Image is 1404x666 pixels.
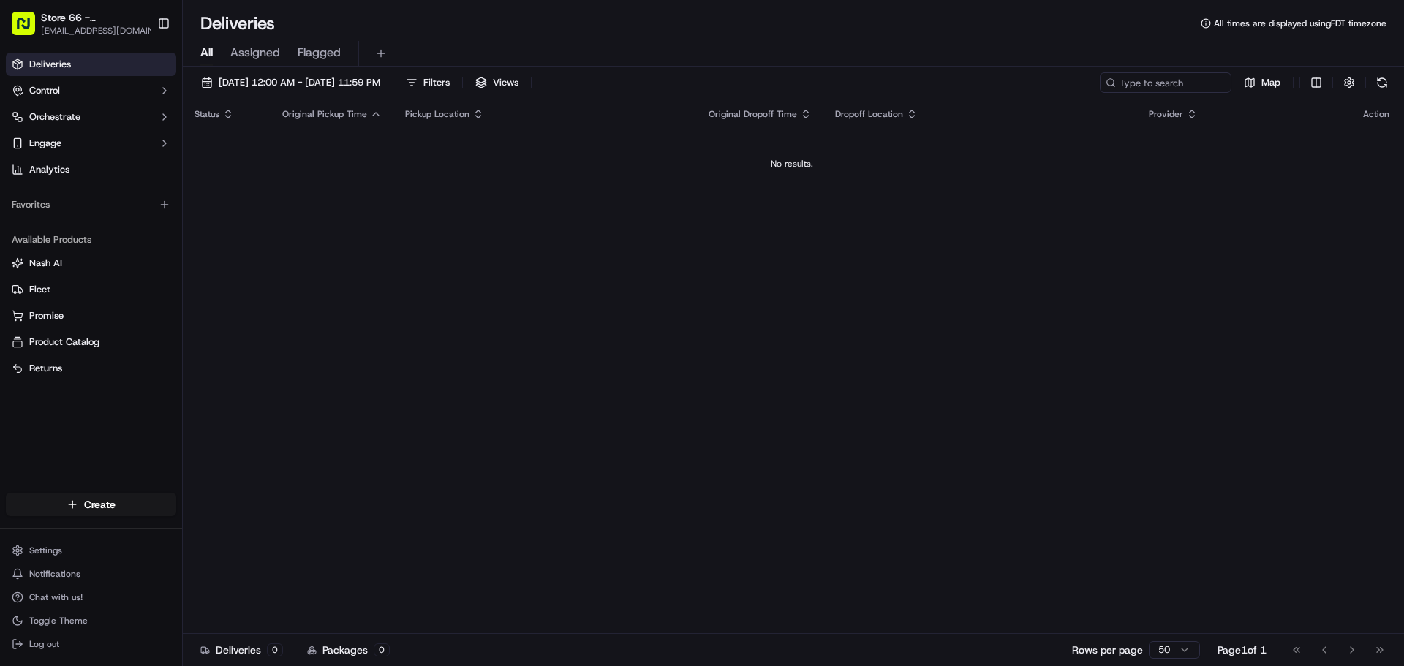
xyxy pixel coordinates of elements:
[29,336,99,349] span: Product Catalog
[1218,643,1267,657] div: Page 1 of 1
[6,278,176,301] button: Fleet
[230,44,280,61] span: Assigned
[405,108,469,120] span: Pickup Location
[29,568,80,580] span: Notifications
[6,53,176,76] a: Deliveries
[6,357,176,380] button: Returns
[12,257,170,270] a: Nash AI
[1214,18,1386,29] span: All times are displayed using EDT timezone
[835,108,903,120] span: Dropoff Location
[200,12,275,35] h1: Deliveries
[6,587,176,608] button: Chat with us!
[267,643,283,656] div: 0
[6,564,176,584] button: Notifications
[469,72,525,93] button: Views
[6,330,176,354] button: Product Catalog
[29,84,60,97] span: Control
[29,591,83,603] span: Chat with us!
[189,158,1395,170] div: No results.
[29,58,71,71] span: Deliveries
[29,163,69,176] span: Analytics
[29,362,62,375] span: Returns
[1261,76,1280,89] span: Map
[12,336,170,349] a: Product Catalog
[282,108,367,120] span: Original Pickup Time
[84,497,116,512] span: Create
[1100,72,1231,93] input: Type to search
[307,643,390,657] div: Packages
[6,251,176,275] button: Nash AI
[219,76,380,89] span: [DATE] 12:00 AM - [DATE] 11:59 PM
[29,309,64,322] span: Promise
[423,76,450,89] span: Filters
[1363,108,1389,120] div: Action
[6,304,176,328] button: Promise
[12,309,170,322] a: Promise
[29,615,88,627] span: Toggle Theme
[399,72,456,93] button: Filters
[1072,643,1143,657] p: Rows per page
[6,79,176,102] button: Control
[12,283,170,296] a: Fleet
[6,132,176,155] button: Engage
[6,634,176,654] button: Log out
[1237,72,1287,93] button: Map
[6,228,176,251] div: Available Products
[6,105,176,129] button: Orchestrate
[12,362,170,375] a: Returns
[709,108,797,120] span: Original Dropoff Time
[195,108,219,120] span: Status
[298,44,341,61] span: Flagged
[6,6,151,41] button: Store 66 - [GEOGRAPHIC_DATA], [GEOGRAPHIC_DATA] ([GEOGRAPHIC_DATA]) (Just Salad)[EMAIL_ADDRESS][D...
[200,44,213,61] span: All
[195,72,387,93] button: [DATE] 12:00 AM - [DATE] 11:59 PM
[41,10,149,25] button: Store 66 - [GEOGRAPHIC_DATA], [GEOGRAPHIC_DATA] ([GEOGRAPHIC_DATA]) (Just Salad)
[41,25,165,37] button: [EMAIL_ADDRESS][DOMAIN_NAME]
[6,540,176,561] button: Settings
[29,110,80,124] span: Orchestrate
[29,283,50,296] span: Fleet
[374,643,390,656] div: 0
[1372,72,1392,93] button: Refresh
[29,545,62,556] span: Settings
[6,493,176,516] button: Create
[29,638,59,650] span: Log out
[200,643,283,657] div: Deliveries
[6,193,176,216] div: Favorites
[29,137,61,150] span: Engage
[29,257,62,270] span: Nash AI
[6,610,176,631] button: Toggle Theme
[6,158,176,181] a: Analytics
[493,76,518,89] span: Views
[1149,108,1183,120] span: Provider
